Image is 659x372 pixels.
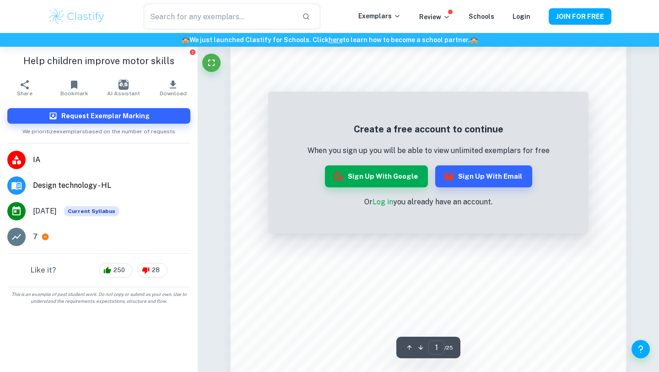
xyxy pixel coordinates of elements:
[308,122,550,136] h5: Create a free account to continue
[308,197,550,208] p: Or you already have an account.
[33,231,38,242] p: 7
[148,75,198,101] button: Download
[17,90,32,97] span: Share
[119,80,129,90] img: AI Assistant
[22,124,175,136] span: We prioritize exemplars based on the number of requests
[7,54,190,68] h1: Help children improve motor skills
[7,108,190,124] button: Request Exemplar Marking
[2,35,657,45] h6: We just launched Clastify for Schools. Click to learn how to become a school partner.
[444,344,453,352] span: / 25
[549,8,611,25] button: JOIN FOR FREE
[358,11,401,21] p: Exemplars
[49,75,99,101] button: Bookmark
[373,197,393,206] a: Log in
[147,266,165,275] span: 28
[107,90,140,97] span: AI Assistant
[33,180,190,191] span: Design technology - HL
[4,291,194,305] span: This is an example of past student work. Do not copy or submit as your own. Use to understand the...
[632,340,650,358] button: Help and Feedback
[33,154,190,165] span: IA
[48,7,106,26] img: Clastify logo
[419,12,450,22] p: Review
[182,36,189,44] span: 🏫
[329,36,343,44] a: here
[137,263,167,278] div: 28
[64,206,119,216] div: This exemplar is based on the current syllabus. Feel free to refer to it for inspiration/ideas wh...
[99,263,133,278] div: 250
[435,165,532,187] button: Sign up with Email
[470,36,478,44] span: 🏫
[64,206,119,216] span: Current Syllabus
[99,75,148,101] button: AI Assistant
[33,206,57,217] span: [DATE]
[325,165,428,187] button: Sign up with Google
[144,4,295,29] input: Search for any exemplars...
[61,111,150,121] h6: Request Exemplar Marking
[189,49,196,55] button: Report issue
[469,13,494,20] a: Schools
[513,13,530,20] a: Login
[108,266,130,275] span: 250
[60,90,88,97] span: Bookmark
[160,90,187,97] span: Download
[31,265,56,276] h6: Like it?
[308,145,550,156] p: When you sign up you will be able to view unlimited exemplars for free
[202,54,221,72] button: Fullscreen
